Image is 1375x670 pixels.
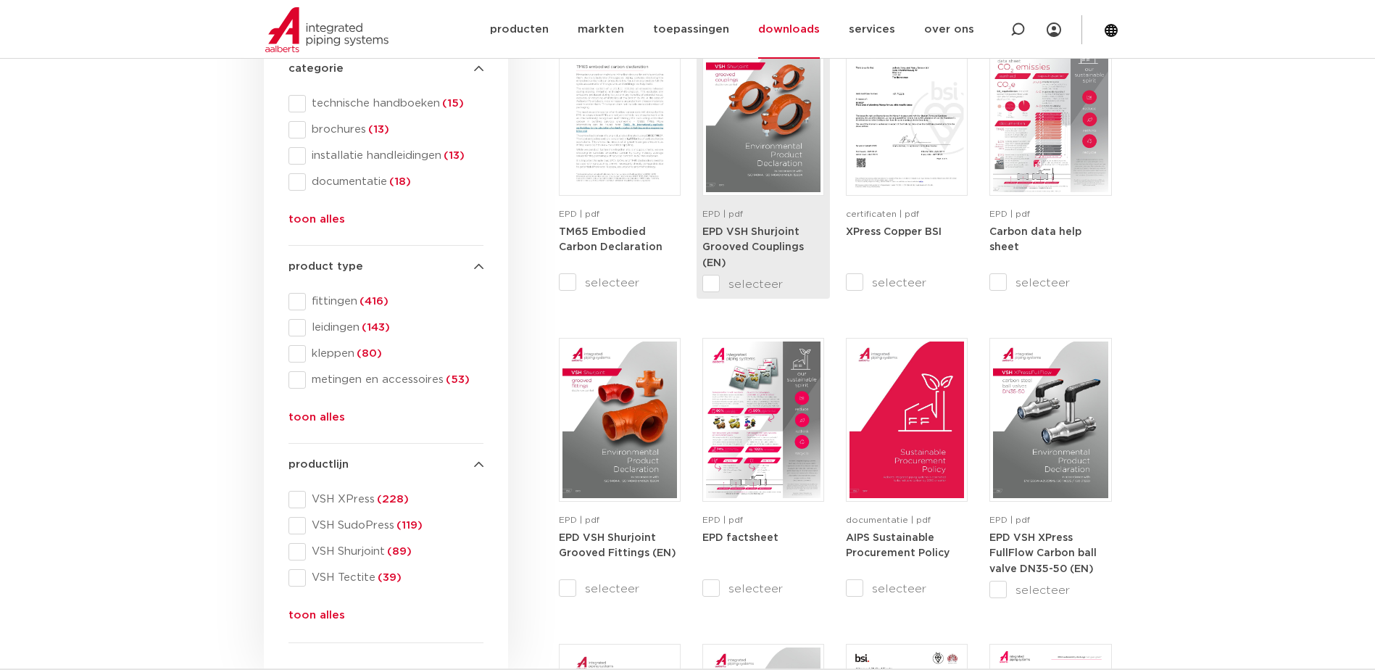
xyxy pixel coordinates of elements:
label: selecteer [559,274,681,291]
img: TM65-Embodied-Carbon-Declaration-pdf.jpg [562,36,677,192]
div: VSH SudoPress(119) [288,517,483,534]
button: toon alles [288,211,345,234]
span: EPD | pdf [989,210,1030,218]
img: NL-Carbon-data-help-sheet-pdf.jpg [993,36,1108,192]
strong: AIPS Sustainable Procurement Policy [846,533,950,559]
img: Aips_A4Sustainable-Procurement-Policy_5011446_EN-pdf.jpg [849,342,964,498]
label: selecteer [702,580,824,597]
span: EPD | pdf [559,516,599,524]
div: technische handboeken(15) [288,95,483,112]
span: (18) [387,176,411,187]
a: TM65 Embodied Carbon Declaration [559,226,662,253]
span: (228) [375,494,409,505]
strong: EPD VSH Shurjoint Grooved Fittings (EN) [559,533,676,559]
div: installatie handleidingen(13) [288,147,483,165]
span: VSH Tectite [306,571,483,585]
span: (416) [357,296,389,307]
span: documentatie | pdf [846,516,931,524]
label: selecteer [846,274,968,291]
span: technische handboeken [306,96,483,111]
h4: categorie [288,60,483,78]
span: EPD | pdf [702,210,743,218]
label: selecteer [702,276,824,293]
span: (13) [441,150,465,161]
a: EPD factsheet [702,532,778,543]
a: EPD VSH XPress FullFlow Carbon ball valve DN35-50 (EN) [989,532,1097,574]
label: selecteer [846,580,968,597]
button: toon alles [288,409,345,432]
span: EPD | pdf [702,516,743,524]
div: brochures(13) [288,121,483,138]
span: (39) [375,572,402,583]
img: Aips-EPD-A4Factsheet_NL-pdf.jpg [706,342,821,498]
span: VSH XPress [306,492,483,507]
strong: TM65 Embodied Carbon Declaration [559,227,662,253]
span: (143) [360,322,390,333]
span: brochures [306,123,483,137]
img: VSH-Shurjoint-Grooved-Fittings_A4EPD_5011523_EN-pdf.jpg [562,342,677,498]
div: metingen en accessoires(53) [288,371,483,389]
div: VSH XPress(228) [288,491,483,508]
div: documentatie(18) [288,173,483,191]
img: XPress_Koper_BSI-pdf.jpg [849,36,964,192]
span: fittingen [306,294,483,309]
label: selecteer [989,274,1111,291]
span: certificaten | pdf [846,210,919,218]
label: selecteer [559,580,681,597]
span: documentatie [306,175,483,189]
span: (119) [394,520,423,531]
a: EPD VSH Shurjoint Grooved Couplings (EN) [702,226,804,268]
h4: productlijn [288,456,483,473]
span: VSH SudoPress [306,518,483,533]
strong: EPD VSH XPress FullFlow Carbon ball valve DN35-50 (EN) [989,533,1097,574]
span: EPD | pdf [559,210,599,218]
span: installatie handleidingen [306,149,483,163]
span: kleppen [306,347,483,361]
span: (15) [440,98,464,109]
span: EPD | pdf [989,516,1030,524]
span: (13) [366,124,389,135]
div: VSH Shurjoint(89) [288,543,483,561]
strong: XPress Copper BSI [846,227,942,237]
label: selecteer [989,582,1111,599]
strong: EPD factsheet [702,533,778,543]
div: VSH Tectite(39) [288,569,483,587]
button: toon alles [288,607,345,630]
div: fittingen(416) [288,293,483,310]
span: (53) [444,374,470,385]
span: metingen en accessoires [306,373,483,387]
a: Carbon data help sheet [989,226,1081,253]
h4: product type [288,258,483,276]
img: VSH-Shurjoint-Grooved-Couplings_A4EPD_5011512_EN-pdf.jpg [706,36,821,192]
img: VSH-XPress-Carbon-BallValveDN35-50_A4EPD_5011435-_2024_1.0_EN-pdf.jpg [993,342,1108,498]
strong: Carbon data help sheet [989,227,1081,253]
a: AIPS Sustainable Procurement Policy [846,532,950,559]
a: EPD VSH Shurjoint Grooved Fittings (EN) [559,532,676,559]
span: (89) [385,546,412,557]
div: leidingen(143) [288,319,483,336]
div: kleppen(80) [288,345,483,363]
span: (80) [354,348,382,359]
span: leidingen [306,320,483,335]
strong: EPD VSH Shurjoint Grooved Couplings (EN) [702,227,804,268]
span: VSH Shurjoint [306,545,483,559]
a: XPress Copper BSI [846,226,942,237]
